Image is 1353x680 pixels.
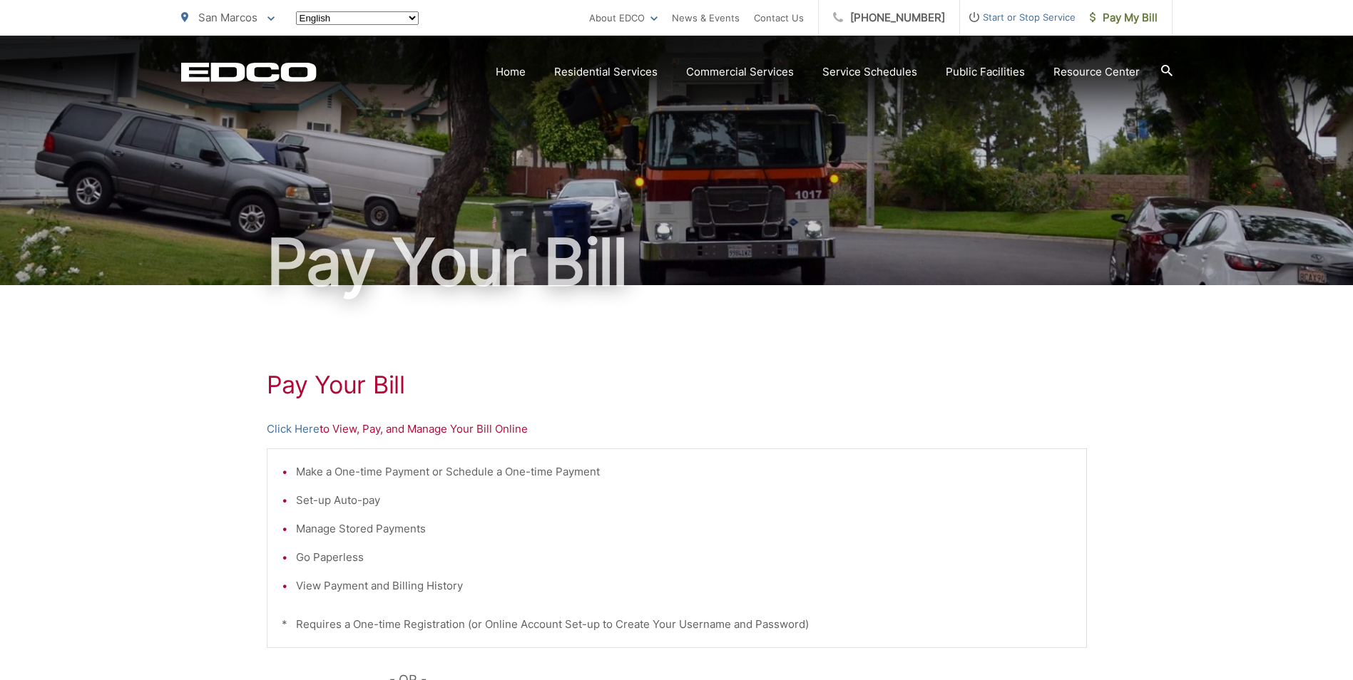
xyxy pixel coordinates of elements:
[296,463,1072,480] li: Make a One-time Payment or Schedule a One-time Payment
[198,11,257,24] span: San Marcos
[946,63,1025,81] a: Public Facilities
[589,9,658,26] a: About EDCO
[754,9,804,26] a: Contact Us
[267,421,1087,438] p: to View, Pay, and Manage Your Bill Online
[267,421,320,438] a: Click Here
[686,63,794,81] a: Commercial Services
[296,520,1072,537] li: Manage Stored Payments
[282,616,1072,633] p: * Requires a One-time Registration (or Online Account Set-up to Create Your Username and Password)
[1090,9,1158,26] span: Pay My Bill
[181,227,1173,298] h1: Pay Your Bill
[554,63,658,81] a: Residential Services
[496,63,526,81] a: Home
[296,11,419,25] select: Select a language
[296,549,1072,566] li: Go Paperless
[296,577,1072,594] li: View Payment and Billing History
[181,62,317,82] a: EDCD logo. Return to the homepage.
[267,371,1087,399] h1: Pay Your Bill
[296,492,1072,509] li: Set-up Auto-pay
[672,9,740,26] a: News & Events
[1053,63,1140,81] a: Resource Center
[822,63,917,81] a: Service Schedules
